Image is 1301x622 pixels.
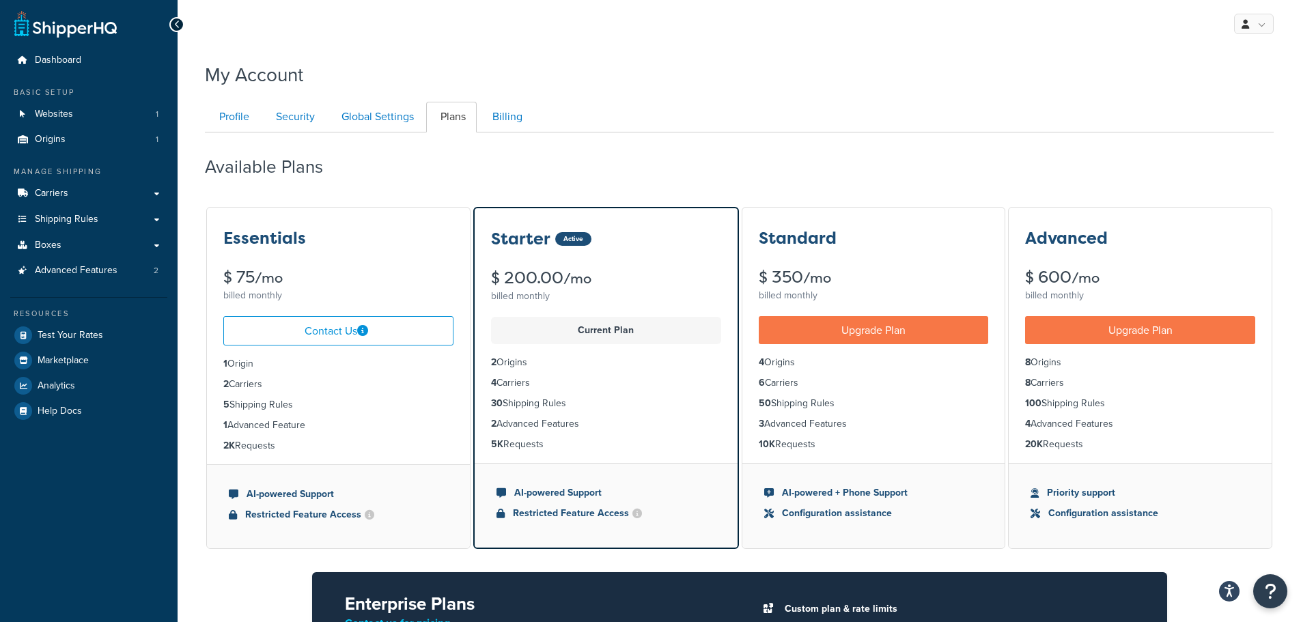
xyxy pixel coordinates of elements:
a: Plans [426,102,477,132]
span: Marketplace [38,355,89,367]
li: Restricted Feature Access [496,506,716,521]
span: Dashboard [35,55,81,66]
span: Boxes [35,240,61,251]
h3: Starter [491,230,550,248]
small: /mo [803,268,831,287]
h1: My Account [205,61,303,88]
div: Resources [10,308,167,320]
strong: 1 [223,356,227,371]
li: Origins [10,127,167,152]
a: Billing [478,102,533,132]
button: Open Resource Center [1253,574,1287,608]
li: Shipping Rules [223,397,453,412]
strong: 6 [759,376,765,390]
div: billed monthly [491,287,721,306]
small: /mo [563,269,591,288]
a: Boxes [10,233,167,258]
div: $ 75 [223,269,453,286]
li: Carriers [759,376,989,391]
a: Analytics [10,373,167,398]
li: Requests [491,437,721,452]
li: Carriers [491,376,721,391]
a: Advanced Features 2 [10,258,167,283]
div: $ 600 [1025,269,1255,286]
span: Advanced Features [35,265,117,277]
li: Carriers [1025,376,1255,391]
div: billed monthly [223,286,453,305]
li: Advanced Features [491,416,721,432]
a: Dashboard [10,48,167,73]
li: Carriers [223,377,453,392]
a: ShipperHQ Home [14,10,117,38]
li: Advanced Feature [223,418,453,433]
div: Manage Shipping [10,166,167,178]
h2: Enterprise Plans [345,594,718,614]
span: 2 [154,265,158,277]
li: Shipping Rules [491,396,721,411]
strong: 10K [759,437,775,451]
a: Upgrade Plan [759,316,989,344]
strong: 2 [491,416,496,431]
strong: 4 [759,355,764,369]
strong: 100 [1025,396,1041,410]
li: AI-powered Support [496,485,716,500]
strong: 4 [1025,416,1031,431]
div: Active [555,232,591,246]
p: Current Plan [499,321,713,340]
li: Advanced Features [1025,416,1255,432]
a: Contact Us [223,316,453,345]
strong: 2K [223,438,235,453]
li: Requests [759,437,989,452]
strong: 1 [223,418,227,432]
li: Origins [491,355,721,370]
div: $ 350 [759,269,989,286]
li: Requests [1025,437,1255,452]
strong: 20K [1025,437,1043,451]
li: Websites [10,102,167,127]
span: Origins [35,134,66,145]
h3: Standard [759,229,837,247]
h3: Essentials [223,229,306,247]
small: /mo [1072,268,1100,287]
strong: 50 [759,396,771,410]
div: $ 200.00 [491,270,721,287]
span: Analytics [38,380,75,392]
div: Basic Setup [10,87,167,98]
li: Shipping Rules [759,396,989,411]
a: Shipping Rules [10,207,167,232]
li: Priority support [1031,485,1250,500]
strong: 5K [491,437,503,451]
span: Shipping Rules [35,214,98,225]
li: Origins [1025,355,1255,370]
span: Help Docs [38,406,82,417]
span: Carriers [35,188,68,199]
a: Profile [205,102,260,132]
strong: 8 [1025,376,1031,390]
li: Shipping Rules [1025,396,1255,411]
a: Test Your Rates [10,323,167,348]
li: Restricted Feature Access [229,507,448,522]
li: Carriers [10,181,167,206]
li: Origin [223,356,453,371]
li: AI-powered + Phone Support [764,485,983,500]
a: Security [262,102,326,132]
li: Advanced Features [759,416,989,432]
h2: Available Plans [205,157,344,177]
strong: 30 [491,396,503,410]
strong: 2 [223,377,229,391]
a: Websites 1 [10,102,167,127]
li: Configuration assistance [764,506,983,521]
a: Origins 1 [10,127,167,152]
small: /mo [255,268,283,287]
li: Advanced Features [10,258,167,283]
h3: Advanced [1025,229,1108,247]
a: Help Docs [10,399,167,423]
strong: 3 [759,416,764,431]
strong: 4 [491,376,496,390]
